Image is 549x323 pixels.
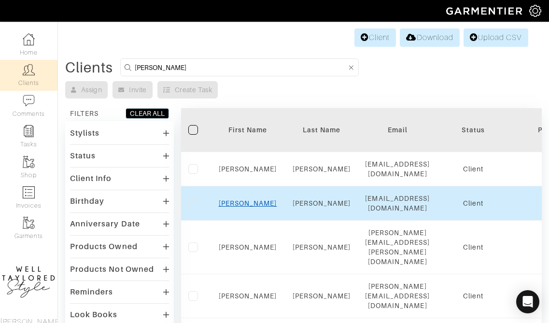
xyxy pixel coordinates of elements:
[23,95,35,107] img: comment-icon-a0a6a9ef722e966f86d9cbdc48e553b5cf19dbc54f86b18d962a5391bc8f6eb6.png
[400,28,459,47] a: Download
[70,174,112,183] div: Client Info
[464,28,528,47] a: Upload CSV
[365,159,430,179] div: [EMAIL_ADDRESS][DOMAIN_NAME]
[70,109,99,118] div: FILTERS
[444,164,502,174] div: Client
[219,165,277,173] a: [PERSON_NAME]
[293,243,351,251] a: [PERSON_NAME]
[130,109,165,118] div: CLEAR ALL
[219,243,277,251] a: [PERSON_NAME]
[365,125,430,135] div: Email
[23,217,35,229] img: garments-icon-b7da505a4dc4fd61783c78ac3ca0ef83fa9d6f193b1c9dc38574b1d14d53ca28.png
[70,287,113,297] div: Reminders
[293,125,351,135] div: Last Name
[444,125,502,135] div: Status
[444,242,502,252] div: Client
[23,64,35,76] img: clients-icon-6bae9207a08558b7cb47a8932f037763ab4055f8c8b6bfacd5dc20c3e0201464.png
[65,63,113,72] div: Clients
[293,199,351,207] a: [PERSON_NAME]
[126,108,169,119] button: CLEAR ALL
[293,292,351,300] a: [PERSON_NAME]
[210,108,285,152] th: Toggle SortBy
[70,242,138,252] div: Products Owned
[70,197,104,206] div: Birthday
[365,281,430,310] div: [PERSON_NAME][EMAIL_ADDRESS][DOMAIN_NAME]
[365,228,430,267] div: [PERSON_NAME][EMAIL_ADDRESS][PERSON_NAME][DOMAIN_NAME]
[365,194,430,213] div: [EMAIL_ADDRESS][DOMAIN_NAME]
[444,291,502,301] div: Client
[441,2,529,19] img: garmentier-logo-header-white-b43fb05a5012e4ada735d5af1a66efaba907eab6374d6393d1fbf88cb4ef424d.png
[70,219,140,229] div: Anniversary Date
[23,156,35,168] img: garments-icon-b7da505a4dc4fd61783c78ac3ca0ef83fa9d6f193b1c9dc38574b1d14d53ca28.png
[135,61,347,73] input: Search by name, email, phone, city, or state
[293,165,351,173] a: [PERSON_NAME]
[70,310,118,320] div: Look Books
[70,151,96,161] div: Status
[437,108,509,152] th: Toggle SortBy
[444,198,502,208] div: Client
[23,125,35,137] img: reminder-icon-8004d30b9f0a5d33ae49ab947aed9ed385cf756f9e5892f1edd6e32f2345188e.png
[285,108,358,152] th: Toggle SortBy
[219,199,277,207] a: [PERSON_NAME]
[354,28,396,47] a: Client
[70,265,154,274] div: Products Not Owned
[217,125,278,135] div: First Name
[70,128,99,138] div: Stylists
[219,292,277,300] a: [PERSON_NAME]
[23,186,35,198] img: orders-icon-0abe47150d42831381b5fb84f609e132dff9fe21cb692f30cb5eec754e2cba89.png
[23,33,35,45] img: dashboard-icon-dbcd8f5a0b271acd01030246c82b418ddd0df26cd7fceb0bd07c9910d44c42f6.png
[516,290,539,313] div: Open Intercom Messenger
[529,5,541,17] img: gear-icon-white-bd11855cb880d31180b6d7d6211b90ccbf57a29d726f0c71d8c61bd08dd39cc2.png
